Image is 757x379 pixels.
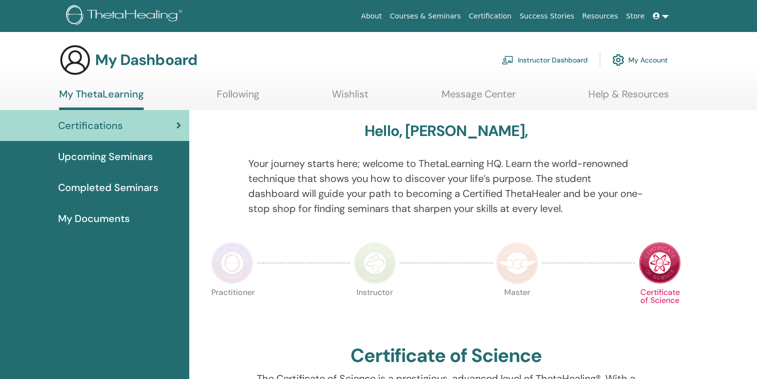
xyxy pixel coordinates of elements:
a: Wishlist [332,88,368,107]
span: My Documents [58,211,130,226]
a: About [357,7,386,25]
h3: My Dashboard [95,51,197,69]
p: Certificate of Science [639,288,681,330]
p: Practitioner [211,288,253,330]
img: Master [496,242,538,284]
img: cog.svg [612,51,624,68]
img: Practitioner [211,242,253,284]
p: Master [496,288,538,330]
h3: Hello, [PERSON_NAME], [364,122,528,140]
a: My ThetaLearning [59,88,144,110]
p: Your journey starts here; welcome to ThetaLearning HQ. Learn the world-renowned technique that sh... [248,156,644,216]
span: Upcoming Seminars [58,149,153,164]
a: Resources [578,7,622,25]
a: Message Center [442,88,516,107]
a: Certification [465,7,515,25]
img: logo.png [66,5,186,27]
p: Instructor [354,288,396,330]
img: Certificate of Science [639,242,681,284]
img: Instructor [354,242,396,284]
img: generic-user-icon.jpg [59,44,91,76]
a: My Account [612,49,668,71]
h2: Certificate of Science [350,344,542,367]
span: Completed Seminars [58,180,158,195]
a: Success Stories [516,7,578,25]
span: Certifications [58,118,123,133]
a: Store [622,7,649,25]
a: Courses & Seminars [386,7,465,25]
a: Instructor Dashboard [502,49,588,71]
a: Help & Resources [588,88,669,107]
a: Following [217,88,259,107]
img: chalkboard-teacher.svg [502,55,514,64]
